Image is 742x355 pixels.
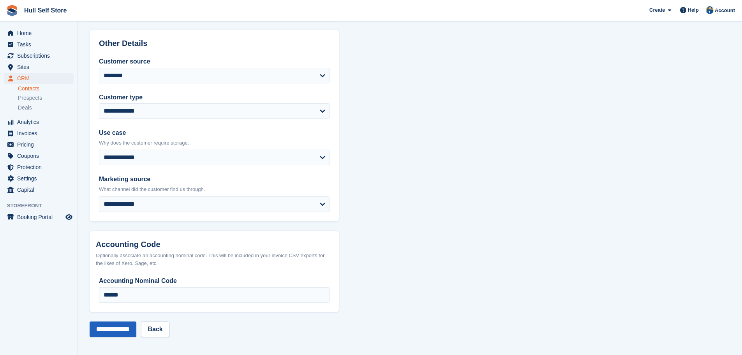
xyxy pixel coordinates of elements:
img: stora-icon-8386f47178a22dfd0bd8f6a31ec36ba5ce8667c1dd55bd0f319d3a0aa187defe.svg [6,5,18,16]
div: Optionally associate an accounting nominal code. This will be included in your invoice CSV export... [96,252,333,267]
a: Back [141,321,169,337]
a: menu [4,50,74,61]
a: menu [4,28,74,39]
span: Invoices [17,128,64,139]
a: menu [4,162,74,173]
span: Create [649,6,665,14]
span: Capital [17,184,64,195]
a: menu [4,139,74,150]
label: Accounting Nominal Code [99,276,330,286]
span: Storefront [7,202,78,210]
p: Why does the customer require storage. [99,139,330,147]
a: menu [4,117,74,127]
span: Settings [17,173,64,184]
span: Help [688,6,699,14]
span: Pricing [17,139,64,150]
a: menu [4,173,74,184]
span: Prospects [18,94,42,102]
span: Sites [17,62,64,72]
label: Use case [99,128,330,138]
label: Marketing source [99,175,330,184]
label: Customer source [99,57,330,66]
span: Coupons [17,150,64,161]
span: Home [17,28,64,39]
a: menu [4,73,74,84]
span: Protection [17,162,64,173]
a: Contacts [18,85,74,92]
a: Deals [18,104,74,112]
img: Hull Self Store [706,6,714,14]
span: Tasks [17,39,64,50]
h2: Accounting Code [96,240,333,249]
p: What channel did the customer find us through. [99,185,330,193]
a: Preview store [64,212,74,222]
span: Deals [18,104,32,111]
a: menu [4,212,74,223]
a: menu [4,62,74,72]
a: menu [4,39,74,50]
h2: Other Details [99,39,330,48]
span: Analytics [17,117,64,127]
span: Account [715,7,735,14]
span: Booking Portal [17,212,64,223]
a: Prospects [18,94,74,102]
a: menu [4,128,74,139]
a: menu [4,150,74,161]
a: menu [4,184,74,195]
span: Subscriptions [17,50,64,61]
a: Hull Self Store [21,4,70,17]
span: CRM [17,73,64,84]
label: Customer type [99,93,330,102]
